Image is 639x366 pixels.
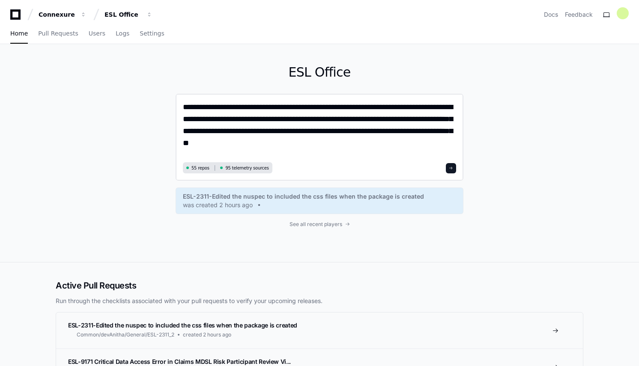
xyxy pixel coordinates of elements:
[56,312,583,348] a: ESL-2311-Edited the nuspec to included the css files when the package is createdCommon/devAnitha/...
[105,10,141,19] div: ESL Office
[10,31,28,36] span: Home
[38,24,78,44] a: Pull Requests
[77,331,174,338] span: Common/devAnitha/General/ESL-2311_2
[225,165,269,171] span: 95 telemetry sources
[10,24,28,44] a: Home
[290,221,342,228] span: See all recent players
[176,221,463,228] a: See all recent players
[176,65,463,80] h1: ESL Office
[565,10,593,19] button: Feedback
[191,165,209,171] span: 55 repos
[39,10,75,19] div: Connexure
[116,31,129,36] span: Logs
[183,331,231,338] span: created 2 hours ago
[544,10,558,19] a: Docs
[56,297,583,305] p: Run through the checklists associated with your pull requests to verify your upcoming releases.
[140,31,164,36] span: Settings
[101,7,156,22] button: ESL Office
[35,7,90,22] button: Connexure
[183,192,424,201] span: ESL-2311-Edited the nuspec to included the css files when the package is created
[89,31,105,36] span: Users
[116,24,129,44] a: Logs
[183,192,456,209] a: ESL-2311-Edited the nuspec to included the css files when the package is createdwas created 2 hou...
[68,358,291,365] span: ESL-9171 Critical Data Access Error in Claims MDSL Risk Participant Review Vi...
[140,24,164,44] a: Settings
[68,321,297,329] span: ESL-2311-Edited the nuspec to included the css files when the package is created
[56,280,583,292] h2: Active Pull Requests
[89,24,105,44] a: Users
[38,31,78,36] span: Pull Requests
[183,201,253,209] span: was created 2 hours ago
